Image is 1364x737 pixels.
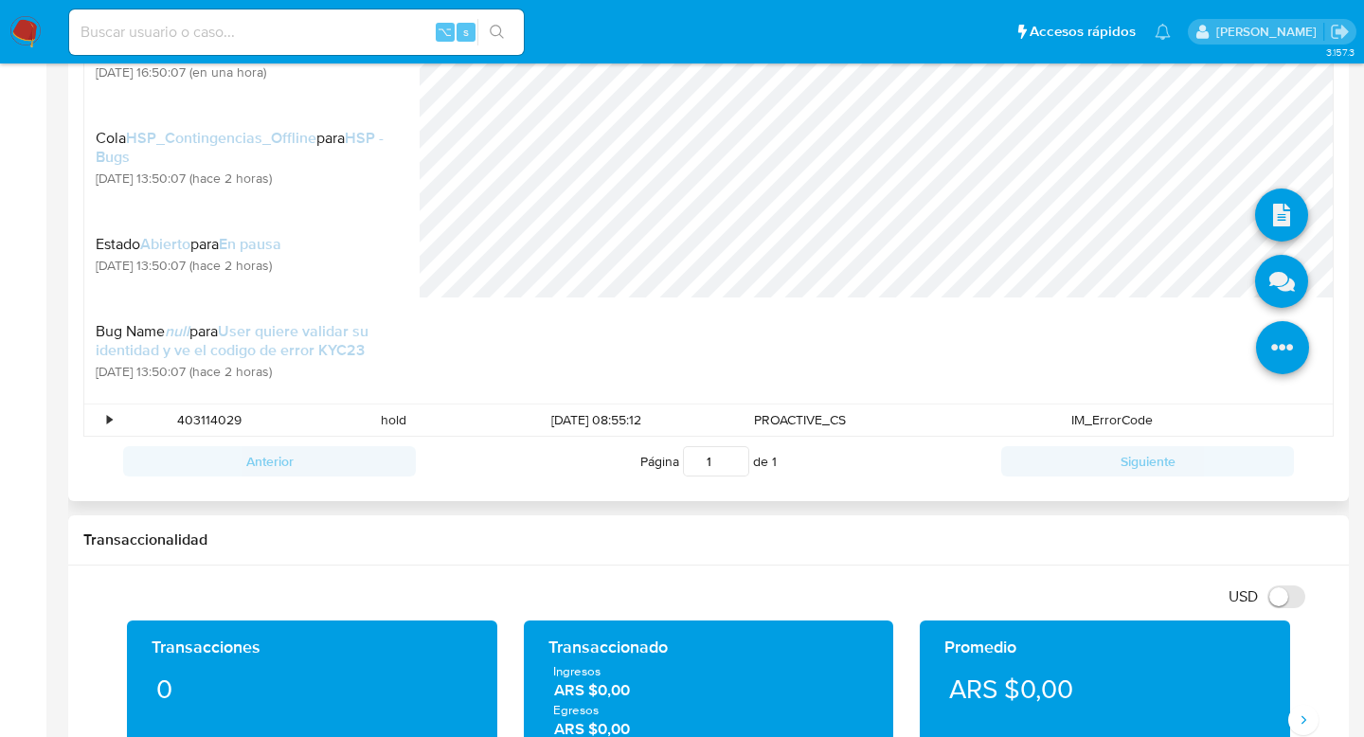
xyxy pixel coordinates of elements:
[69,20,524,45] input: Buscar usuario o caso...
[117,404,301,436] div: 403114029
[640,446,777,476] span: Página de
[709,404,892,436] div: PROACTIVE_CS
[96,322,408,360] div: para
[772,452,777,471] span: 1
[438,23,452,41] span: ⌥
[140,233,190,255] span: Abierto
[1030,22,1136,42] span: Accesos rápidos
[477,19,516,45] button: search-icon
[96,257,281,274] span: [DATE] 13:50:07 (hace 2 horas)
[96,127,384,168] span: HSP - Bugs
[126,127,316,149] span: HSP_Contingencias_Offline
[1001,446,1294,476] button: Siguiente
[96,320,165,342] span: Bug Name
[463,23,469,41] span: s
[123,446,416,476] button: Anterior
[96,235,281,254] div: para
[1330,22,1350,42] a: Salir
[165,320,189,342] span: null
[96,170,408,187] span: [DATE] 13:50:07 (hace 2 horas)
[1216,23,1323,41] p: matias.moretti@mercadolibre.com
[96,363,408,380] span: [DATE] 13:50:07 (hace 2 horas)
[96,233,140,255] span: Estado
[219,233,281,255] span: En pausa
[485,404,709,436] div: [DATE] 08:55:12
[1326,45,1355,60] span: 3.157.3
[892,404,1333,436] div: IM_ErrorCode
[1155,24,1171,40] a: Notificaciones
[301,404,485,436] div: hold
[96,127,126,149] span: Cola
[107,411,112,429] div: •
[96,320,368,361] span: User quiere validar su identidad y ve el codigo de error KYC23
[83,530,1334,549] h1: Transaccionalidad
[96,129,408,167] div: para
[96,63,266,81] span: [DATE] 16:50:07 (en una hora)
